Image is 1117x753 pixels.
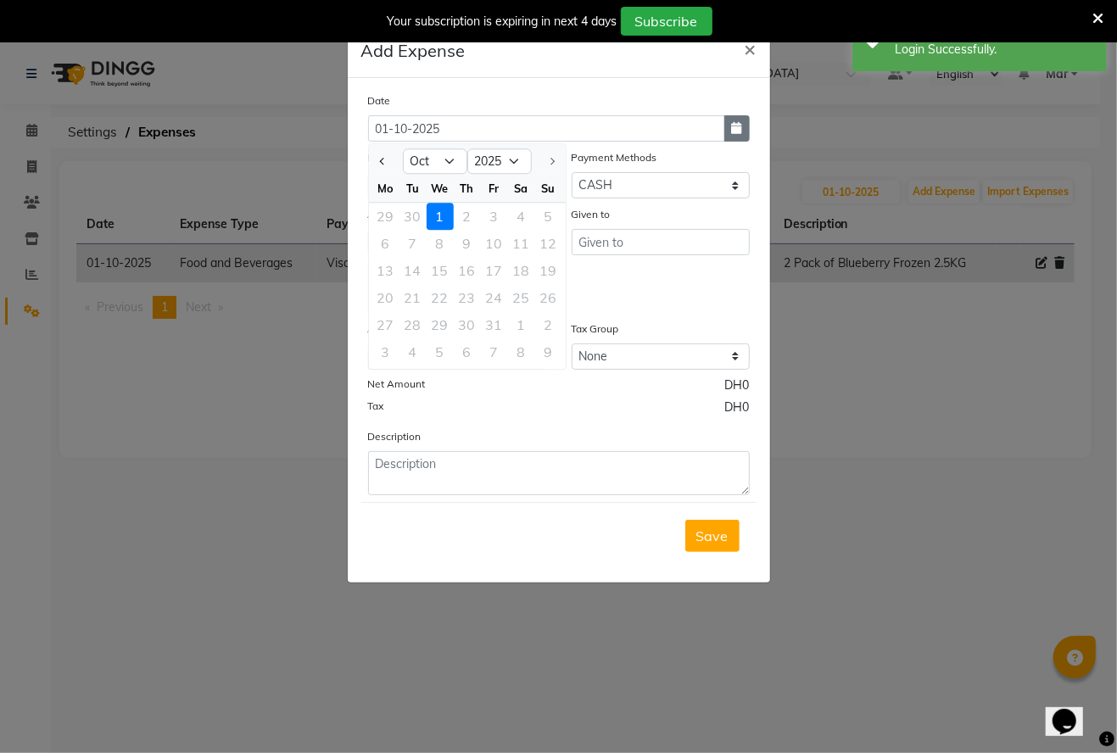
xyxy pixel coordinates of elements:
div: We [427,175,454,202]
div: Your subscription is expiring in next 4 days [388,13,617,31]
div: Sa [508,175,535,202]
label: Tax Group [572,321,619,337]
select: Select year [467,149,532,175]
label: Date [368,93,391,109]
select: Select month [403,149,467,175]
span: DH0 [725,399,750,421]
h5: Add Expense [361,38,466,64]
div: Tuesday, September 30, 2025 [399,203,427,230]
div: Wednesday, October 1, 2025 [427,203,454,230]
button: Subscribe [621,7,712,36]
label: Payment Methods [572,150,657,165]
div: 30 [399,203,427,230]
label: Description [368,429,422,444]
span: × [745,36,757,61]
div: Th [454,175,481,202]
button: Close [731,25,770,72]
div: Login Successfully. [895,41,1094,59]
div: 29 [372,203,399,230]
span: DH0 [725,376,750,399]
div: Monday, September 29, 2025 [372,203,399,230]
iframe: chat widget [1046,685,1100,736]
div: Su [535,175,562,202]
div: Fr [481,175,508,202]
div: 1 [427,203,454,230]
span: Save [696,527,729,544]
input: Given to [572,229,750,255]
button: Previous month [376,148,390,175]
label: Net Amount [368,376,426,392]
button: Save [685,520,740,552]
label: Tax [368,399,384,414]
div: Tu [399,175,427,202]
label: Given to [572,207,611,222]
div: Mo [372,175,399,202]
